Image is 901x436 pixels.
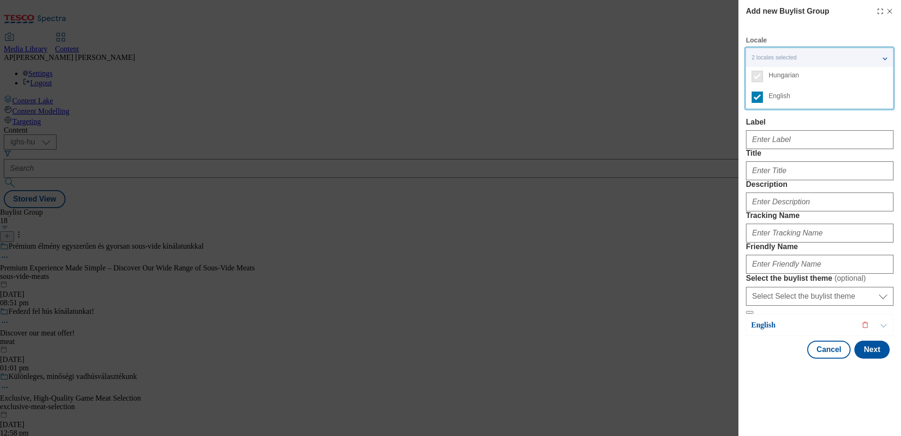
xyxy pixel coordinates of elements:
span: ( optional ) [835,274,866,282]
label: Locale [746,38,767,43]
input: Enter Title [746,161,893,180]
label: Tracking Name [746,211,893,220]
span: 2 locales selected [752,54,796,61]
button: 2 locales selected [746,48,893,67]
label: Friendly Name [746,243,893,251]
input: Enter Label [746,130,893,149]
h4: Add new Buylist Group [746,6,829,17]
input: Enter Tracking Name [746,224,893,243]
label: Title [746,149,893,158]
label: Label [746,118,893,126]
span: Hungarian [769,73,799,78]
p: English [751,320,850,330]
button: Next [854,341,890,359]
button: Cancel [807,341,851,359]
span: English [769,93,790,99]
input: Enter Friendly Name [746,255,893,274]
label: Select the buylist theme [746,274,893,283]
label: Description [746,180,893,189]
input: Enter Description [746,193,893,211]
